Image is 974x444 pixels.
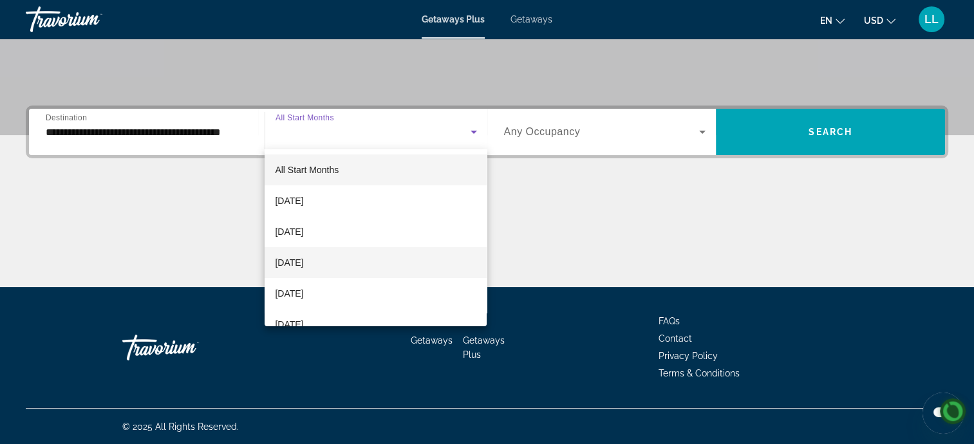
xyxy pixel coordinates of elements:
span: [DATE] [275,317,303,332]
span: [DATE] [275,286,303,301]
iframe: Button to launch messaging window [922,393,964,434]
span: [DATE] [275,255,303,270]
span: [DATE] [275,193,303,208]
span: All Start Months [275,165,339,175]
span: [DATE] [275,224,303,239]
